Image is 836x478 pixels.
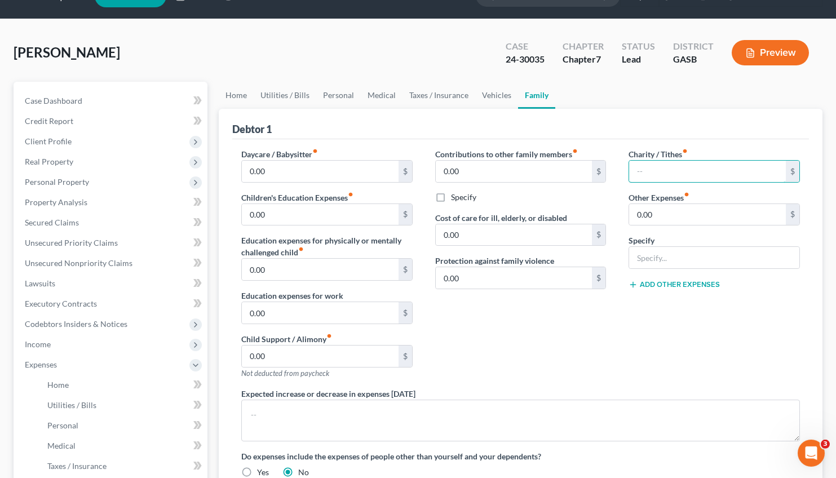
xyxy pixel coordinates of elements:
[47,441,76,450] span: Medical
[232,122,272,136] div: Debtor 1
[798,440,825,467] iframe: Intercom live chat
[25,339,51,349] span: Income
[25,319,127,329] span: Codebtors Insiders & Notices
[629,161,786,182] input: --
[14,44,120,60] span: [PERSON_NAME]
[629,204,786,225] input: --
[47,400,96,410] span: Utilities / Bills
[399,346,412,367] div: $
[622,53,655,66] div: Lead
[629,280,720,289] button: Add Other Expenses
[435,255,554,267] label: Protection against family violence
[684,192,689,197] i: fiber_manual_record
[38,395,207,415] a: Utilities / Bills
[241,450,800,462] label: Do expenses include the expenses of people other than yourself and your dependents?
[38,456,207,476] a: Taxes / Insurance
[629,148,688,160] label: Charity / Tithes
[25,278,55,288] span: Lawsuits
[16,213,207,233] a: Secured Claims
[241,148,318,160] label: Daycare / Babysitter
[25,299,97,308] span: Executory Contracts
[16,253,207,273] a: Unsecured Nonpriority Claims
[25,136,72,146] span: Client Profile
[361,82,402,109] a: Medical
[16,294,207,314] a: Executory Contracts
[326,333,332,339] i: fiber_manual_record
[435,212,567,224] label: Cost of care for ill, elderly, or disabled
[436,224,592,246] input: --
[47,461,107,471] span: Taxes / Insurance
[506,53,545,66] div: 24-30035
[572,148,578,154] i: fiber_manual_record
[241,290,343,302] label: Education expenses for work
[25,177,89,187] span: Personal Property
[241,388,415,400] label: Expected increase or decrease in expenses [DATE]
[38,436,207,456] a: Medical
[563,53,604,66] div: Chapter
[298,467,309,478] label: No
[786,161,799,182] div: $
[451,192,476,203] label: Specify
[399,204,412,225] div: $
[786,204,799,225] div: $
[629,247,799,268] input: Specify...
[592,161,605,182] div: $
[219,82,254,109] a: Home
[402,82,475,109] a: Taxes / Insurance
[592,267,605,289] div: $
[254,82,316,109] a: Utilities / Bills
[436,161,592,182] input: --
[16,233,207,253] a: Unsecured Priority Claims
[673,40,714,53] div: District
[16,111,207,131] a: Credit Report
[16,91,207,111] a: Case Dashboard
[316,82,361,109] a: Personal
[25,197,87,207] span: Property Analysis
[506,40,545,53] div: Case
[242,204,399,225] input: --
[563,40,604,53] div: Chapter
[25,96,82,105] span: Case Dashboard
[399,302,412,324] div: $
[732,40,809,65] button: Preview
[241,369,329,378] span: Not deducted from paycheck
[682,148,688,154] i: fiber_manual_record
[348,192,353,197] i: fiber_manual_record
[518,82,555,109] a: Family
[38,375,207,395] a: Home
[475,82,518,109] a: Vehicles
[242,161,399,182] input: --
[436,267,592,289] input: --
[25,360,57,369] span: Expenses
[47,421,78,430] span: Personal
[25,116,73,126] span: Credit Report
[629,192,689,203] label: Other Expenses
[25,258,132,268] span: Unsecured Nonpriority Claims
[241,234,413,258] label: Education expenses for physically or mentally challenged child
[399,161,412,182] div: $
[622,40,655,53] div: Status
[257,467,269,478] label: Yes
[241,192,353,203] label: Children's Education Expenses
[242,346,399,367] input: --
[673,53,714,66] div: GASB
[25,238,118,247] span: Unsecured Priority Claims
[241,333,332,345] label: Child Support / Alimony
[312,148,318,154] i: fiber_manual_record
[16,273,207,294] a: Lawsuits
[47,380,69,390] span: Home
[25,218,79,227] span: Secured Claims
[298,246,304,252] i: fiber_manual_record
[821,440,830,449] span: 3
[242,259,399,280] input: --
[16,192,207,213] a: Property Analysis
[629,234,654,246] label: Specify
[435,148,578,160] label: Contributions to other family members
[596,54,601,64] span: 7
[592,224,605,246] div: $
[25,157,73,166] span: Real Property
[38,415,207,436] a: Personal
[242,302,399,324] input: --
[399,259,412,280] div: $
